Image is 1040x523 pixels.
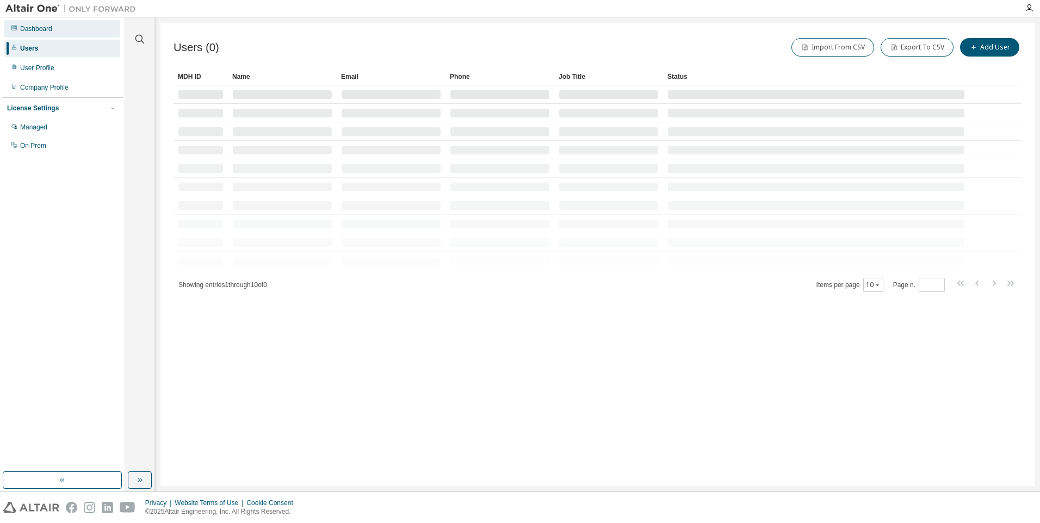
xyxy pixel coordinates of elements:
[667,68,965,85] div: Status
[3,502,59,513] img: altair_logo.svg
[960,38,1019,57] button: Add User
[246,499,299,507] div: Cookie Consent
[232,68,332,85] div: Name
[20,141,46,150] div: On Prem
[178,68,224,85] div: MDH ID
[816,278,883,292] span: Items per page
[7,104,59,113] div: License Settings
[178,281,267,289] span: Showing entries 1 through 10 of 0
[559,68,659,85] div: Job Title
[20,44,38,53] div: Users
[881,38,954,57] button: Export To CSV
[20,83,69,92] div: Company Profile
[102,502,113,513] img: linkedin.svg
[791,38,874,57] button: Import From CSV
[84,502,95,513] img: instagram.svg
[145,507,300,516] p: © 2025 Altair Engineering, Inc. All Rights Reserved.
[20,64,54,72] div: User Profile
[866,281,881,289] button: 10
[20,123,47,132] div: Managed
[5,3,141,14] img: Altair One
[120,502,135,513] img: youtube.svg
[341,68,441,85] div: Email
[20,24,52,33] div: Dashboard
[174,41,219,54] span: Users (0)
[450,68,550,85] div: Phone
[66,502,77,513] img: facebook.svg
[145,499,175,507] div: Privacy
[175,499,246,507] div: Website Terms of Use
[893,278,945,292] span: Page n.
